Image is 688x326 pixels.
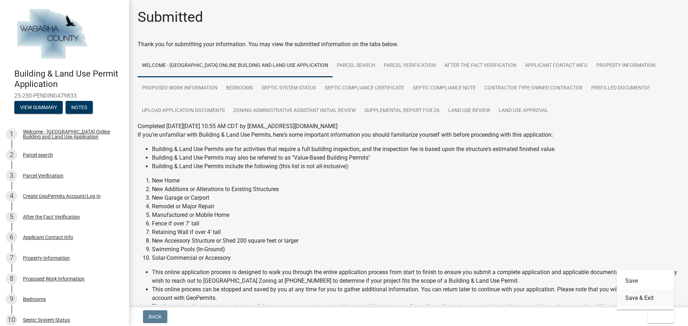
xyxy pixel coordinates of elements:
[23,173,63,178] div: Parcel Verification
[6,149,17,161] div: 2
[66,101,93,114] button: Notes
[333,54,379,77] a: Parcel search
[138,123,338,130] span: Completed [DATE][DATE] 10:55 AM CDT by [EMAIL_ADDRESS][DOMAIN_NAME]
[617,289,674,307] button: Save & Exit
[14,92,115,99] span: 25-250-PENDING479833
[152,194,679,202] li: New Garage or Carport
[23,297,46,302] div: Bedrooms
[494,99,553,122] a: Land Use Approval
[23,317,70,322] div: Septic System Status
[138,54,333,77] a: Welcome - [GEOGRAPHIC_DATA] Online Building and Land Use Application
[138,77,222,100] a: Proposed Work Information
[23,152,53,157] div: Parcel search
[617,269,674,310] div: Exit
[521,54,592,77] a: Applicant Contact Info
[138,99,229,122] a: Upload Application Documents
[152,154,679,162] li: Building & Land Use Permits may also be referred to as "Value-Based Building Permits"
[152,202,679,211] li: Remodel or Major Repair
[444,99,494,122] a: Land Use Review
[480,77,587,100] a: Contractor Type-Owner Contractor
[152,219,679,228] li: Fence if over 7' tall
[152,245,679,254] li: Swimming Pools (In-Ground)
[360,99,444,122] a: Supplemental Report for ZA
[152,176,679,185] li: New Home
[320,77,408,100] a: Septic Compliance Certificate
[23,129,118,139] div: Welcome - [GEOGRAPHIC_DATA] Online Building and Land Use Application
[152,162,679,171] li: Building & Land Use Permits include the following (this list is not all-inclusive):
[23,235,73,240] div: Applicant Contact Info
[138,40,679,49] div: Thank you for submitting your information. You may view the submitted information on the tabs below.
[408,77,480,100] a: Septic Compliance Note
[152,145,679,154] li: Building & Land Use Permits are for activities that require a full building inspection, and the i...
[66,105,93,111] wm-modal-confirm: Notes
[149,314,162,320] span: Back
[229,99,360,122] a: Zoning Administrative Assistant Initial Review
[6,314,17,326] div: 10
[152,185,679,194] li: New Additions or Alterations to Existing Structures
[23,214,80,219] div: After the Fact Verification
[222,77,257,100] a: Bedrooms
[152,237,679,245] li: New Accessory Structure or Shed 200 square feet or larger
[23,276,85,281] div: Proposed Work Information
[587,77,654,100] a: Prefilled Documents?
[6,190,17,202] div: 4
[648,310,674,323] button: Exit
[6,232,17,243] div: 6
[152,268,679,285] li: This online application process is designed to walk you through the entire application process fr...
[6,170,17,181] div: 3
[14,8,90,61] img: Wabasha County, Minnesota
[440,54,521,77] a: After the Fact Verification
[152,254,679,262] li: Solar-Commercial or Accessory
[23,194,101,199] div: Create GeoPermits Account/Log In
[14,101,63,114] button: View Summary
[152,228,679,237] li: Retaining Wall if over 4' tall
[14,105,63,111] wm-modal-confirm: Summary
[6,211,17,223] div: 5
[14,69,123,89] h4: Building & Land Use Permit Application
[379,54,440,77] a: Parcel Verification
[592,54,660,77] a: Property Information
[23,256,70,261] div: Property Information
[152,285,679,302] li: This online process can be stopped and saved by you at any time for you to gather additional info...
[654,314,664,320] span: Exit
[138,131,679,139] p: If you're unfamiliar with Building & Land Use Permits, here's some important information you shou...
[152,302,679,320] li: The fee is based on the estimated value of the improvements as determined by the building inspect...
[6,128,17,140] div: 1
[138,9,203,26] h1: Submitted
[617,272,674,289] button: Save
[6,252,17,264] div: 7
[6,293,17,305] div: 9
[152,211,679,219] li: Manufactured or Mobile Home
[143,310,167,323] button: Back
[6,273,17,284] div: 8
[257,77,320,100] a: Septic System Status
